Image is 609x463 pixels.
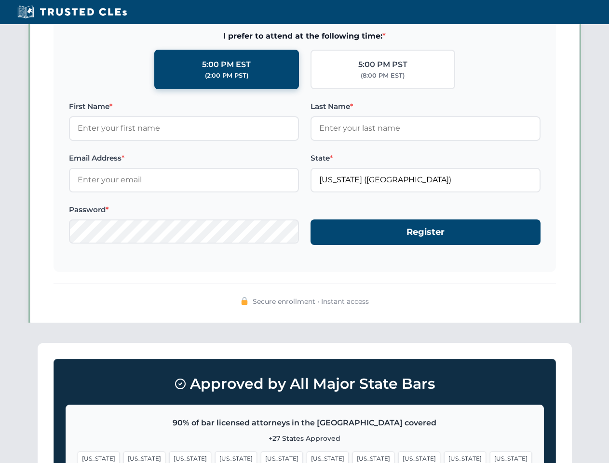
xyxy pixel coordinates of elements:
[205,71,248,81] div: (2:00 PM PST)
[66,371,544,397] h3: Approved by All Major State Bars
[69,101,299,112] label: First Name
[311,116,541,140] input: Enter your last name
[311,219,541,245] button: Register
[358,58,407,71] div: 5:00 PM PST
[14,5,130,19] img: Trusted CLEs
[311,101,541,112] label: Last Name
[311,168,541,192] input: Florida (FL)
[361,71,405,81] div: (8:00 PM EST)
[69,30,541,42] span: I prefer to attend at the following time:
[78,433,532,444] p: +27 States Approved
[311,152,541,164] label: State
[69,116,299,140] input: Enter your first name
[69,168,299,192] input: Enter your email
[241,297,248,305] img: 🔒
[78,417,532,429] p: 90% of bar licensed attorneys in the [GEOGRAPHIC_DATA] covered
[202,58,251,71] div: 5:00 PM EST
[69,204,299,216] label: Password
[69,152,299,164] label: Email Address
[253,296,369,307] span: Secure enrollment • Instant access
